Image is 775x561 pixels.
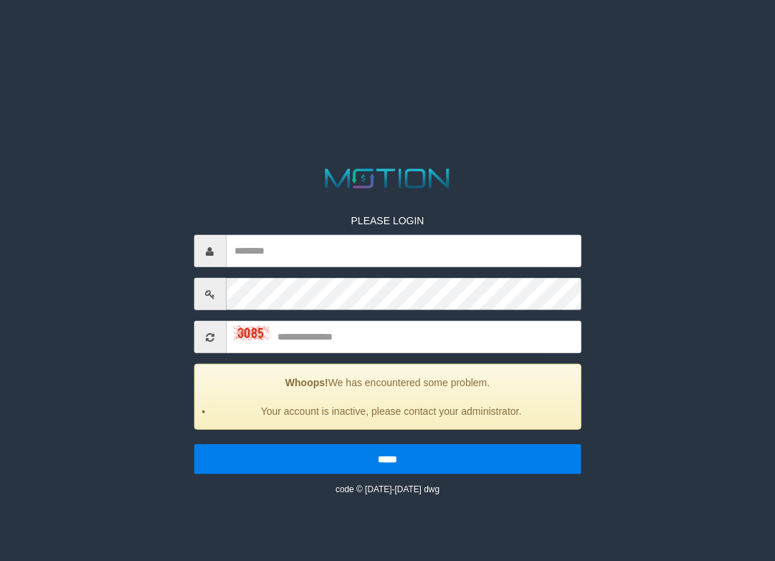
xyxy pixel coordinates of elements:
p: PLEASE LOGIN [194,214,581,228]
img: MOTION_logo.png [320,166,455,192]
small: code © [DATE]-[DATE] dwg [336,484,439,494]
img: captcha [233,325,269,340]
div: We has encountered some problem. [194,364,581,430]
strong: Whoops! [285,377,328,388]
li: Your account is inactive, please contact your administrator. [212,404,570,418]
